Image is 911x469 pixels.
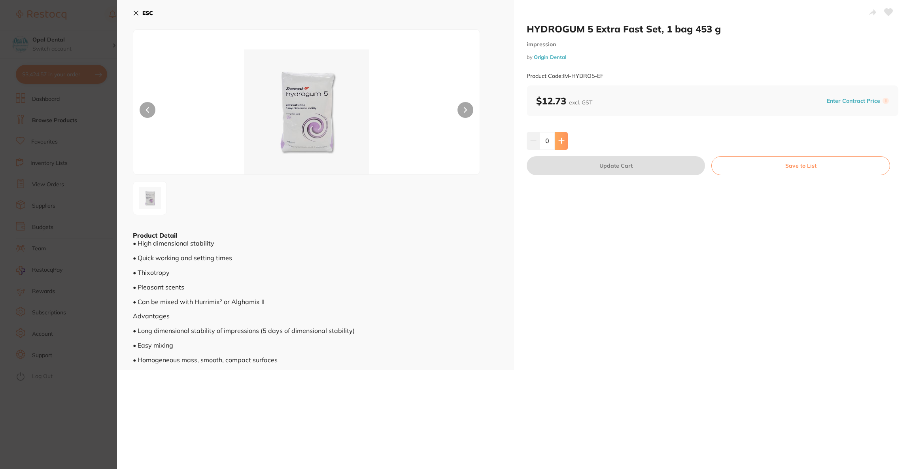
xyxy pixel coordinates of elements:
b: Product Detail [133,231,177,239]
small: by [527,54,898,60]
small: impression [527,41,898,48]
img: LWpwZw [136,184,164,212]
h2: HYDROGUM 5 Extra Fast Set, 1 bag 453 g [527,23,898,35]
b: ESC [142,9,153,17]
img: LWpwZw [202,49,410,174]
span: excl. GST [569,99,592,106]
a: Origin Dental [534,54,566,60]
b: $12.73 [536,95,592,107]
small: Product Code: IM-HYDRO5-EF [527,73,603,79]
button: Enter Contract Price [824,97,883,105]
button: Update Cart [527,156,705,175]
button: ESC [133,6,153,20]
button: Save to List [711,156,890,175]
div: • High dimensional stability • Quick working and setting times • Thixotropy • Pleasant scents • C... [133,240,498,363]
label: i [883,98,889,104]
